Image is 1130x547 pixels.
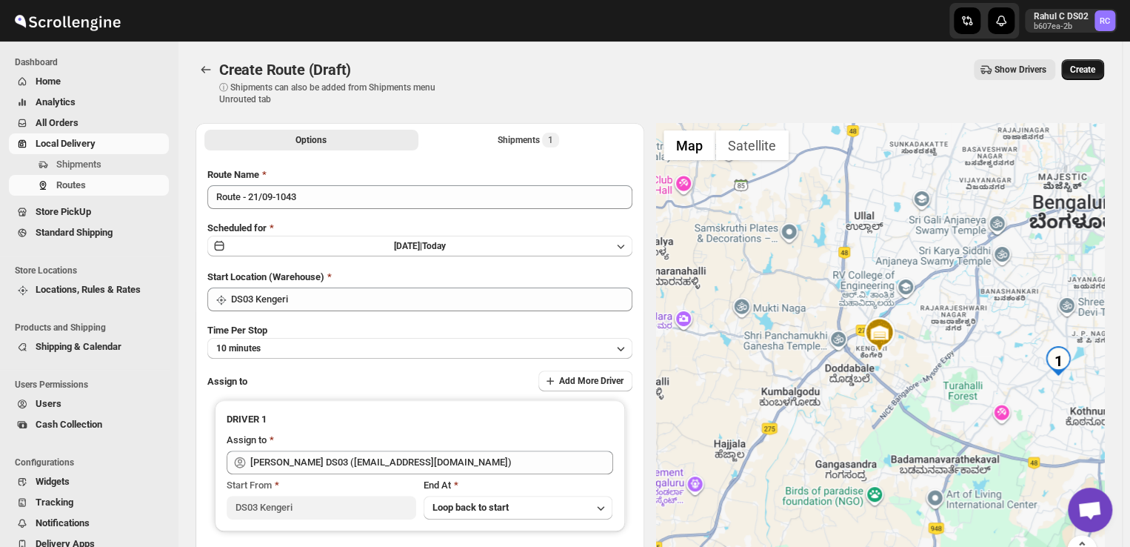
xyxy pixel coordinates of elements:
input: Eg: Bengaluru Route [207,185,632,209]
span: Options [295,134,327,146]
h3: DRIVER 1 [227,412,613,427]
img: ScrollEngine [12,2,123,39]
span: Standard Shipping [36,227,113,238]
span: Rahul C DS02 [1094,10,1115,31]
button: User menu [1025,9,1117,33]
span: Cash Collection [36,419,102,430]
span: Products and Shipping [15,322,170,334]
button: Show Drivers [974,59,1055,80]
div: Assign to [227,433,267,448]
button: All Route Options [204,130,418,150]
span: Home [36,76,61,87]
div: Open chat [1068,488,1112,532]
span: Store PickUp [36,206,91,217]
button: Analytics [9,92,169,113]
span: Route Name [207,169,259,180]
button: Show street map [663,130,715,160]
p: b607ea-2b [1034,22,1089,31]
button: Routes [195,59,216,80]
span: Today [422,241,446,251]
p: ⓘ Shipments can also be added from Shipments menu Unrouted tab [219,82,452,105]
div: Shipments [498,133,559,147]
span: Start From [227,480,272,491]
div: 1 [1043,346,1073,376]
p: Rahul C DS02 [1034,10,1089,22]
span: Local Delivery [36,138,96,149]
span: [DATE] | [394,241,422,251]
span: Configurations [15,457,170,468]
span: Scheduled for [207,222,267,233]
span: Routes [56,179,86,190]
span: Start Location (Warehouse) [207,271,324,282]
span: Loop back to start [432,502,509,513]
button: Notifications [9,513,169,534]
button: 10 minutes [207,338,632,359]
button: Loop back to start [424,496,613,520]
span: Shipments [56,159,101,170]
button: Add More Driver [538,371,632,391]
button: Routes [9,175,169,196]
input: Search location [231,288,632,311]
div: End At [424,478,613,493]
span: 10 minutes [216,342,261,354]
span: Store Locations [15,265,170,276]
span: Analytics [36,96,76,107]
span: Shipping & Calendar [36,341,121,352]
span: Add More Driver [559,375,623,387]
span: Users [36,398,61,409]
span: Create [1070,64,1095,76]
span: Notifications [36,517,90,528]
button: Tracking [9,492,169,513]
input: Search assignee [250,451,613,474]
span: Dashboard [15,56,170,68]
button: Shipments [9,154,169,175]
text: RC [1100,16,1110,26]
button: Home [9,71,169,92]
button: [DATE]|Today [207,236,632,256]
span: Create Route (Draft) [219,61,351,79]
span: Locations, Rules & Rates [36,284,141,295]
button: Widgets [9,471,169,492]
button: Cash Collection [9,414,169,435]
span: Assign to [207,376,247,387]
button: Show satellite imagery [715,130,789,160]
span: Tracking [36,497,73,508]
span: Users Permissions [15,379,170,391]
span: Widgets [36,476,70,487]
button: Create [1061,59,1104,80]
button: Shipping & Calendar [9,337,169,357]
button: All Orders [9,113,169,133]
button: Locations, Rules & Rates [9,279,169,300]
button: Users [9,394,169,414]
span: Time Per Stop [207,325,267,336]
span: 1 [548,134,553,146]
button: Selected Shipments [421,130,635,150]
span: All Orders [36,117,78,128]
span: Show Drivers [994,64,1046,76]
